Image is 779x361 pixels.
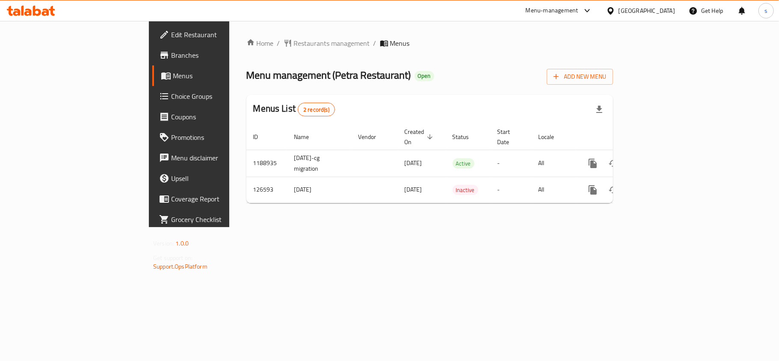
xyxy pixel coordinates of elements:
[298,106,335,114] span: 2 record(s)
[153,261,207,272] a: Support.OpsPlatform
[175,238,189,249] span: 1.0.0
[246,65,411,85] span: Menu management ( Petra Restaurant )
[589,99,610,120] div: Export file
[405,127,435,147] span: Created On
[539,132,566,142] span: Locale
[405,157,422,169] span: [DATE]
[583,153,603,174] button: more
[298,103,335,116] div: Total records count
[287,150,352,177] td: [DATE]-cg migration
[152,148,279,168] a: Menu disclaimer
[153,252,193,263] span: Get support on:
[358,132,388,142] span: Vendor
[152,168,279,189] a: Upsell
[547,69,613,85] button: Add New Menu
[583,180,603,200] button: more
[253,132,270,142] span: ID
[253,102,335,116] h2: Menus List
[171,214,272,225] span: Grocery Checklist
[532,150,576,177] td: All
[152,45,279,65] a: Branches
[171,132,272,142] span: Promotions
[284,38,370,48] a: Restaurants management
[532,177,576,203] td: All
[603,180,624,200] button: Change Status
[294,132,320,142] span: Name
[294,38,370,48] span: Restaurants management
[153,238,174,249] span: Version:
[171,50,272,60] span: Branches
[415,72,434,80] span: Open
[171,112,272,122] span: Coupons
[287,177,352,203] td: [DATE]
[491,177,532,203] td: -
[619,6,675,15] div: [GEOGRAPHIC_DATA]
[498,127,521,147] span: Start Date
[173,71,272,81] span: Menus
[171,173,272,183] span: Upsell
[152,209,279,230] a: Grocery Checklist
[246,124,672,203] table: enhanced table
[415,71,434,81] div: Open
[526,6,578,16] div: Menu-management
[152,86,279,107] a: Choice Groups
[171,194,272,204] span: Coverage Report
[554,71,606,82] span: Add New Menu
[171,153,272,163] span: Menu disclaimer
[603,153,624,174] button: Change Status
[491,150,532,177] td: -
[152,107,279,127] a: Coupons
[405,184,422,195] span: [DATE]
[453,185,478,195] span: Inactive
[390,38,410,48] span: Menus
[152,65,279,86] a: Menus
[152,189,279,209] a: Coverage Report
[453,159,474,169] span: Active
[171,30,272,40] span: Edit Restaurant
[373,38,376,48] li: /
[152,24,279,45] a: Edit Restaurant
[764,6,767,15] span: s
[453,158,474,169] div: Active
[246,38,613,48] nav: breadcrumb
[171,91,272,101] span: Choice Groups
[152,127,279,148] a: Promotions
[576,124,672,150] th: Actions
[453,132,480,142] span: Status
